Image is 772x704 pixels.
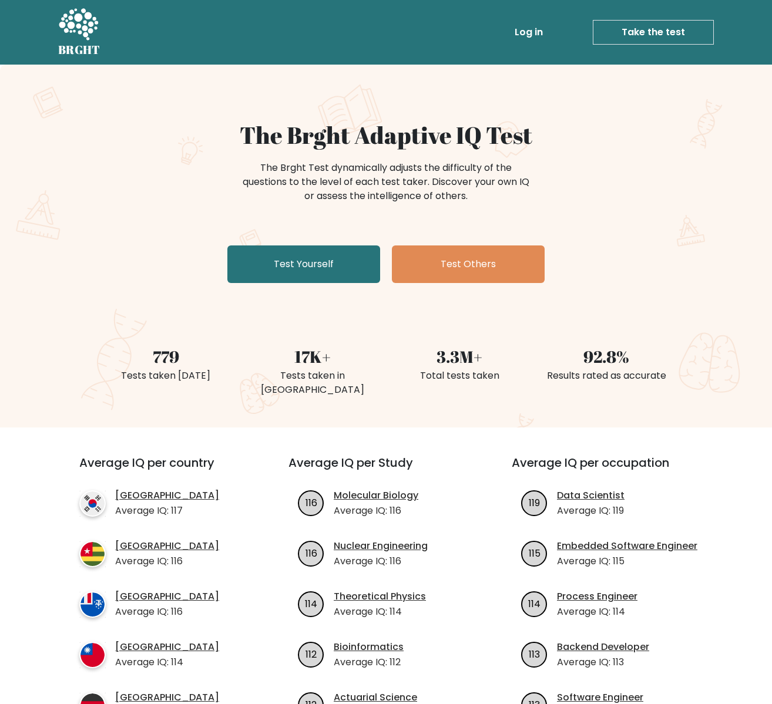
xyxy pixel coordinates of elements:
[288,456,484,484] h3: Average IQ per Study
[115,605,219,619] p: Average IQ: 116
[305,597,317,610] text: 114
[540,369,673,383] div: Results rated as accurate
[99,344,232,369] div: 779
[79,541,106,567] img: country
[557,605,637,619] p: Average IQ: 114
[227,245,380,283] a: Test Yourself
[306,647,317,661] text: 112
[593,20,714,45] a: Take the test
[99,121,673,149] h1: The Brght Adaptive IQ Test
[79,642,106,668] img: country
[393,344,526,369] div: 3.3M+
[512,456,707,484] h3: Average IQ per occupation
[540,344,673,369] div: 92.8%
[510,21,548,44] a: Log in
[557,640,649,654] a: Backend Developer
[334,605,426,619] p: Average IQ: 114
[334,655,404,669] p: Average IQ: 112
[79,591,106,618] img: country
[115,504,219,518] p: Average IQ: 117
[115,655,219,669] p: Average IQ: 114
[99,369,232,383] div: Tests taken [DATE]
[557,655,649,669] p: Average IQ: 113
[528,597,541,610] text: 114
[58,5,100,60] a: BRGHT
[529,546,541,560] text: 115
[334,489,418,503] a: Molecular Biology
[557,489,625,503] a: Data Scientist
[334,554,428,568] p: Average IQ: 116
[334,504,418,518] p: Average IQ: 116
[334,539,428,553] a: Nuclear Engineering
[246,369,379,397] div: Tests taken in [GEOGRAPHIC_DATA]
[334,640,404,654] a: Bioinformatics
[393,369,526,383] div: Total tests taken
[239,161,533,203] div: The Brght Test dynamically adjusts the difficulty of the questions to the level of each test take...
[58,43,100,57] h5: BRGHT
[529,647,540,661] text: 113
[557,504,625,518] p: Average IQ: 119
[557,539,697,553] a: Embedded Software Engineer
[115,554,219,568] p: Average IQ: 116
[115,539,219,553] a: [GEOGRAPHIC_DATA]
[529,496,540,509] text: 119
[557,590,637,604] a: Process Engineer
[392,245,545,283] a: Test Others
[115,590,219,604] a: [GEOGRAPHIC_DATA]
[334,590,426,604] a: Theoretical Physics
[306,546,317,560] text: 116
[115,640,219,654] a: [GEOGRAPHIC_DATA]
[246,344,379,369] div: 17K+
[115,489,219,503] a: [GEOGRAPHIC_DATA]
[79,456,246,484] h3: Average IQ per country
[557,554,697,568] p: Average IQ: 115
[306,496,317,509] text: 116
[79,490,106,517] img: country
